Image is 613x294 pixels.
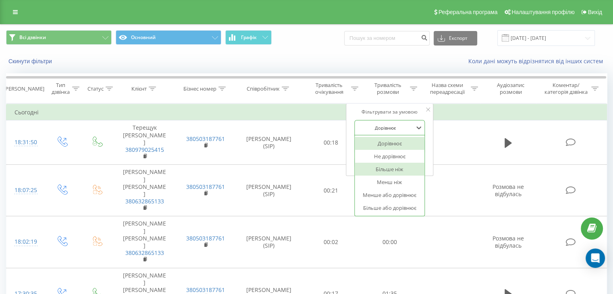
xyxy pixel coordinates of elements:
a: 380503187761 [186,135,225,143]
div: Назва схеми переадресації [426,82,469,95]
div: Не дорівнює [355,150,425,163]
td: [PERSON_NAME] (SIP) [236,120,302,165]
td: 00:21 [302,165,360,216]
div: Тривалість розмови [368,82,408,95]
a: 380632865133 [125,249,164,257]
span: Налаштування профілю [511,9,574,15]
span: Розмова не відбулась [492,234,524,249]
span: Вихід [588,9,602,15]
a: 380503187761 [186,183,225,190]
span: Розмова не відбулась [492,183,524,198]
div: Співробітник [247,85,280,92]
span: Реферальна програма [438,9,498,15]
td: 00:00 [360,216,419,268]
div: Статус [87,85,104,92]
td: 00:02 [302,216,360,268]
a: 380979025415 [125,146,164,153]
div: 18:02:19 [15,234,36,250]
div: Тривалість очікування [309,82,349,95]
td: [PERSON_NAME] [PERSON_NAME] [114,216,175,268]
a: 380503187761 [186,286,225,294]
div: Open Intercom Messenger [586,248,605,268]
button: Експорт [434,31,477,46]
td: [PERSON_NAME] (SIP) [236,165,302,216]
div: Фільтрувати за умовою [354,108,425,116]
div: Менше або дорівнює [355,188,425,201]
span: Графік [241,35,257,40]
td: Терещук [PERSON_NAME] [114,120,175,165]
button: Графік [225,30,272,45]
div: Тип дзвінка [51,82,70,95]
div: Більше ніж [355,163,425,176]
span: Всі дзвінки [19,34,46,41]
div: Бізнес номер [183,85,216,92]
td: Сьогодні [6,104,607,120]
td: 00:18 [302,120,360,165]
a: 380632865133 [125,197,164,205]
a: Коли дані можуть відрізнятися вiд інших систем [468,57,607,65]
td: [PERSON_NAME] (SIP) [236,216,302,268]
button: Основний [116,30,221,45]
div: 18:07:25 [15,182,36,198]
td: [PERSON_NAME] [PERSON_NAME] [114,165,175,216]
div: 18:31:50 [15,135,36,150]
div: Аудіозапис розмови [487,82,534,95]
div: Менш ніж [355,176,425,188]
div: [PERSON_NAME] [4,85,44,92]
div: Клієнт [131,85,147,92]
div: Більше або дорівнює [355,201,425,214]
input: Пошук за номером [344,31,430,46]
button: Всі дзвінки [6,30,112,45]
a: 380503187761 [186,234,225,242]
div: Дорівнює [355,137,425,150]
button: Скинути фільтри [6,58,56,65]
div: Коментар/категорія дзвінка [542,82,589,95]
